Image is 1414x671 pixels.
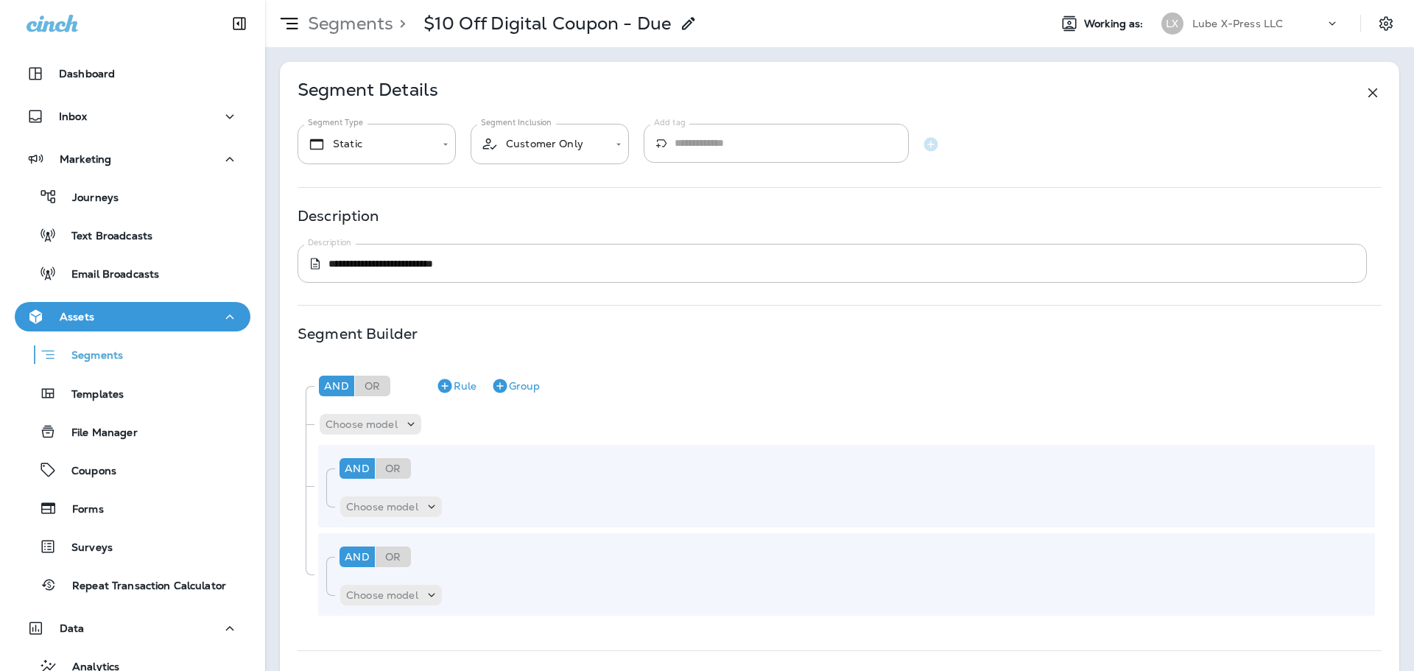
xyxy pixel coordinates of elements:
[59,110,87,122] p: Inbox
[59,68,115,80] p: Dashboard
[15,258,250,289] button: Email Broadcasts
[346,501,418,513] p: Choose model
[654,117,686,128] label: Add tag
[340,458,375,479] div: And
[57,580,226,594] p: Repeat Transaction Calculator
[219,9,260,38] button: Collapse Sidebar
[57,349,123,364] p: Segments
[57,503,104,517] p: Forms
[376,458,411,479] div: Or
[393,13,406,35] p: >
[15,454,250,485] button: Coupons
[15,569,250,600] button: Repeat Transaction Calculator
[319,376,354,396] div: And
[1084,18,1147,30] span: Working as:
[308,237,351,248] label: Description
[15,378,250,409] button: Templates
[346,589,418,601] p: Choose model
[15,416,250,447] button: File Manager
[57,268,159,282] p: Email Broadcasts
[15,59,250,88] button: Dashboard
[57,192,119,205] p: Journeys
[15,493,250,524] button: Forms
[15,339,250,370] button: Segments
[326,418,398,430] p: Choose model
[298,84,438,102] p: Segment Details
[302,13,393,35] p: Segments
[430,374,482,398] button: Rule
[15,102,250,131] button: Inbox
[1373,10,1399,37] button: Settings
[57,541,113,555] p: Surveys
[60,153,111,165] p: Marketing
[308,117,363,128] label: Segment Type
[15,302,250,331] button: Assets
[308,136,432,153] div: Static
[57,230,152,244] p: Text Broadcasts
[1161,13,1183,35] div: LX
[60,311,94,323] p: Assets
[481,135,605,153] div: Customer Only
[57,388,124,402] p: Templates
[15,219,250,250] button: Text Broadcasts
[1192,18,1283,29] p: Lube X-Press LLC
[340,547,375,567] div: And
[15,181,250,212] button: Journeys
[57,465,116,479] p: Coupons
[423,13,671,35] p: $10 Off Digital Coupon - Due
[15,144,250,174] button: Marketing
[376,547,411,567] div: Or
[298,210,379,222] p: Description
[485,374,546,398] button: Group
[15,614,250,643] button: Data
[355,376,390,396] div: Or
[15,531,250,562] button: Surveys
[298,328,418,340] p: Segment Builder
[481,117,552,128] label: Segment Inclusion
[57,426,138,440] p: File Manager
[60,622,85,634] p: Data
